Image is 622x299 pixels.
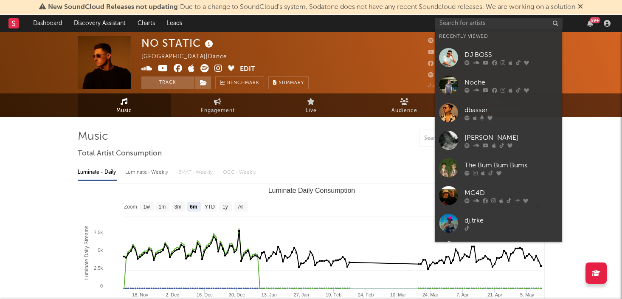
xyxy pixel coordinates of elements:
text: Luminate Daily Consumption [268,187,355,194]
span: Total Artist Consumption [78,149,162,159]
text: 1w [143,204,150,210]
div: NO STATIC [141,36,215,50]
span: 21 [428,61,444,67]
a: [PERSON_NAME] [435,127,562,154]
div: DJ BOSS [464,50,558,60]
text: 18. Nov [132,292,148,297]
span: Jump Score: 73.1 [428,83,477,88]
text: 13. Jan [261,292,276,297]
a: DJ BOSS [435,44,562,71]
text: 3m [174,204,181,210]
text: 1m [158,204,166,210]
span: Summary [279,81,304,85]
a: Audience [358,93,451,117]
text: Luminate Daily Streams [84,226,90,279]
text: 2.5k [94,265,103,271]
span: : Due to a change to SoundCloud's system, Sodatone does not have any recent Soundcloud releases. ... [48,4,575,11]
text: 24. Mar [422,292,438,297]
span: Engagement [201,106,235,116]
div: [GEOGRAPHIC_DATA] | Dance [141,52,236,62]
text: 2. Dec [166,292,179,297]
span: New SoundCloud Releases not updating [48,4,178,11]
text: 1y [222,204,228,210]
span: Audience [391,106,417,116]
text: 0 [100,283,102,288]
span: Live [306,106,317,116]
a: Dashboard [27,15,68,32]
text: All [238,204,243,210]
span: 958 [428,50,449,55]
a: Discovery Assistant [68,15,132,32]
div: [PERSON_NAME] [464,133,558,143]
a: Leads [161,15,188,32]
text: 7. Apr [456,292,469,297]
div: Noche [464,77,558,87]
button: Track [141,76,194,89]
a: Engagement [171,93,265,117]
div: Recently Viewed [439,31,558,42]
a: Benchmark [215,76,264,89]
button: 99+ [587,20,593,27]
text: 6m [190,204,197,210]
text: 24. Feb [358,292,374,297]
text: 7.5k [94,230,103,235]
span: Music [116,106,132,116]
a: MC4D [435,182,562,209]
div: The Bum Bum Bums [464,160,558,170]
div: dbasser [464,105,558,115]
button: Edit [240,64,255,75]
input: Search by song name or URL [420,135,509,142]
span: Dismiss [578,4,583,11]
text: YTD [204,204,214,210]
div: MC4D [464,188,558,198]
text: 5. May [520,292,534,297]
text: 21. Apr [487,292,502,297]
a: Live [265,93,358,117]
div: Luminate - Weekly [125,165,170,180]
a: Noche [435,71,562,99]
a: The Bum Bum Bums [435,154,562,182]
text: 10. Feb [326,292,341,297]
a: Charts [132,15,161,32]
div: 99 + [590,17,600,23]
text: 16. Dec [196,292,212,297]
div: Luminate - Daily [78,165,117,180]
a: cape.69 [435,237,562,265]
span: Benchmark [227,78,259,88]
input: Search for artists [435,18,563,29]
text: Zoom [124,204,137,210]
text: 30. Dec [228,292,245,297]
a: dbasser [435,99,562,127]
span: 86.796 Monthly Listeners [428,73,510,78]
text: 10. Mar [390,292,406,297]
div: dj.trke [464,215,558,226]
a: dj.trke [435,209,562,237]
a: Music [78,93,171,117]
text: 27. Jan [293,292,309,297]
text: 5k [98,248,103,253]
button: Summary [268,76,309,89]
span: 2.341 [428,38,453,44]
